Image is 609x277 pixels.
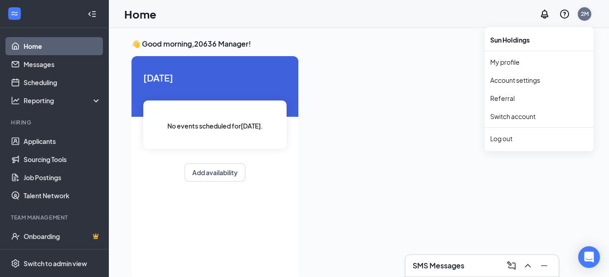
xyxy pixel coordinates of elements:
div: Log out [490,134,588,143]
a: Job Postings [24,168,101,186]
svg: Settings [11,259,20,268]
svg: Notifications [539,9,550,19]
div: Team Management [11,214,99,221]
div: 2M [581,10,589,18]
span: [DATE] [143,71,287,85]
h1: Home [124,6,156,22]
a: Home [24,37,101,55]
span: No events scheduled for [DATE] . [167,121,263,131]
svg: Analysis [11,96,20,105]
a: TeamCrown [24,245,101,263]
a: Account settings [490,76,588,85]
svg: QuestionInfo [559,9,570,19]
div: Open Intercom Messenger [578,246,600,268]
a: Talent Network [24,186,101,205]
a: Referral [490,94,588,103]
svg: Minimize [539,260,550,271]
div: Sun Holdings [485,31,594,49]
svg: WorkstreamLogo [10,9,19,18]
a: OnboardingCrown [24,227,101,245]
a: Scheduling [24,73,101,91]
a: Messages [24,55,101,73]
div: Reporting [24,96,102,105]
a: Applicants [24,132,101,150]
svg: ChevronUp [522,260,533,271]
a: My profile [490,57,588,67]
h3: SMS Messages [413,261,464,271]
button: Minimize [537,258,551,273]
svg: Collapse [88,10,97,19]
a: Switch account [490,112,536,120]
button: Add availability [185,163,245,181]
svg: ComposeMessage [506,260,517,271]
button: ComposeMessage [504,258,519,273]
div: Hiring [11,119,99,126]
a: Sourcing Tools [24,150,101,168]
h3: 👋 Good morning, 20636 Manager ! [132,39,586,49]
button: ChevronUp [521,258,535,273]
div: Switch to admin view [24,259,87,268]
